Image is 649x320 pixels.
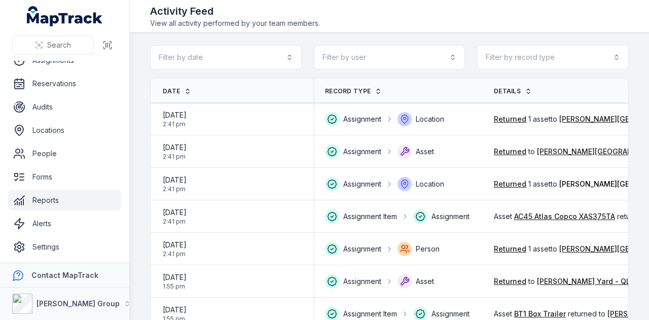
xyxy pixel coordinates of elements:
[27,6,103,26] a: MapTrack
[163,153,187,161] span: 2:41 pm
[8,237,121,257] a: Settings
[163,240,187,258] time: 18/08/2025, 2:41:19 pm
[494,276,526,287] a: Returned
[494,87,521,95] span: Details
[163,240,187,250] span: [DATE]
[343,114,381,124] span: Assignment
[431,309,470,319] span: Assignment
[163,305,187,315] span: [DATE]
[325,87,371,95] span: Record Type
[537,276,635,287] a: [PERSON_NAME] Yard - QLD
[416,244,440,254] span: Person
[163,143,187,161] time: 18/08/2025, 2:41:19 pm
[163,185,187,193] span: 2:41 pm
[343,211,397,222] span: Assignment Item
[47,40,71,50] span: Search
[163,175,187,193] time: 18/08/2025, 2:41:19 pm
[163,87,191,95] a: Date
[8,190,121,210] a: Reports
[150,4,320,18] h2: Activity Feed
[343,147,381,157] span: Assignment
[163,87,180,95] span: Date
[8,167,121,187] a: Forms
[163,143,187,153] span: [DATE]
[343,276,381,287] span: Assignment
[163,207,187,218] span: [DATE]
[325,87,382,95] a: Record Type
[163,110,187,120] span: [DATE]
[8,97,121,117] a: Audits
[8,74,121,94] a: Reservations
[416,147,434,157] span: Asset
[514,309,566,319] a: BT1 Box Trailer
[494,114,526,124] a: Returned
[163,272,187,282] span: [DATE]
[163,207,187,226] time: 18/08/2025, 2:41:19 pm
[494,87,532,95] a: Details
[8,120,121,140] a: Locations
[163,250,187,258] span: 2:41 pm
[343,309,397,319] span: Assignment Item
[8,144,121,164] a: People
[314,45,465,69] button: Filter by user
[163,120,187,128] span: 2:41 pm
[477,45,629,69] button: Filter by record type
[163,218,187,226] span: 2:41 pm
[12,35,94,55] button: Search
[416,276,434,287] span: Asset
[431,211,470,222] span: Assignment
[494,244,526,254] a: Returned
[31,271,98,279] strong: Contact MapTrack
[514,211,615,222] a: AC45 Atlas Copco XAS375TA
[8,214,121,234] a: Alerts
[416,114,444,124] span: Location
[37,299,120,308] strong: [PERSON_NAME] Group
[163,175,187,185] span: [DATE]
[163,272,187,291] time: 18/08/2025, 1:55:08 pm
[494,179,526,189] a: Returned
[416,179,444,189] span: Location
[150,18,320,28] span: View all activity performed by your team members.
[494,147,526,157] a: Returned
[343,244,381,254] span: Assignment
[150,45,302,69] button: Filter by date
[163,282,187,291] span: 1:55 pm
[343,179,381,189] span: Assignment
[163,110,187,128] time: 18/08/2025, 2:41:19 pm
